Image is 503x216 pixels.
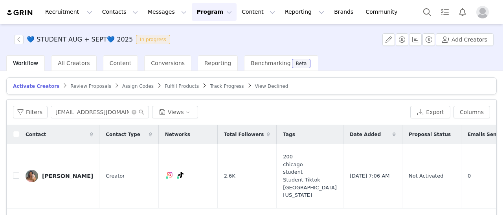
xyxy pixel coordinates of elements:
[453,106,490,118] button: Columns
[165,131,190,138] span: Networks
[6,9,34,16] img: grin logo
[58,60,90,66] span: All Creators
[132,110,136,114] i: icon: close-circle
[26,170,93,182] a: [PERSON_NAME]
[472,6,497,18] button: Profile
[255,83,288,89] span: View Declined
[122,83,154,89] span: Assign Codes
[350,172,390,180] span: [DATE] 7:06 AM
[251,60,290,66] span: Benchmarking
[476,6,489,18] img: placeholder-profile.jpg
[283,131,295,138] span: Tags
[329,3,360,21] a: Brands
[13,106,48,118] button: Filters
[436,3,453,21] a: Tasks
[143,3,191,21] button: Messages
[410,106,450,118] button: Export
[152,106,198,118] button: Views
[409,131,451,138] span: Proposal Status
[70,83,111,89] span: Review Proposals
[237,3,280,21] button: Content
[436,33,494,46] button: Add Creators
[27,35,133,44] h3: 💙 STUDENT AUG + SEPT💙 2025
[468,131,499,138] span: Emails Sent
[224,131,264,138] span: Total Followers
[26,131,46,138] span: Contact
[13,60,38,66] span: Workflow
[361,3,406,21] a: Community
[106,131,140,138] span: Contact Type
[283,153,337,199] span: 200 chicago student Student Tiktok [GEOGRAPHIC_DATA][US_STATE]
[110,60,132,66] span: Content
[13,83,59,89] span: Activate Creators
[165,83,199,89] span: Fulfill Products
[40,3,97,21] button: Recruitment
[106,172,125,180] span: Creator
[139,109,144,115] i: icon: search
[204,60,231,66] span: Reporting
[192,3,237,21] button: Program
[296,61,307,66] div: Beta
[136,35,170,44] span: In progress
[409,172,443,180] span: Not Activated
[26,170,38,182] img: 217f4520-f61f-4543-af10-33080ea041cc.jpg
[419,3,436,21] button: Search
[167,172,173,178] img: instagram.svg
[454,3,471,21] button: Notifications
[151,60,185,66] span: Conversions
[14,35,173,44] span: [object Object]
[224,172,235,180] span: 2.6K
[280,3,329,21] button: Reporting
[42,173,93,179] div: [PERSON_NAME]
[350,131,381,138] span: Date Added
[210,83,244,89] span: Track Progress
[51,106,149,118] input: Search...
[97,3,143,21] button: Contacts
